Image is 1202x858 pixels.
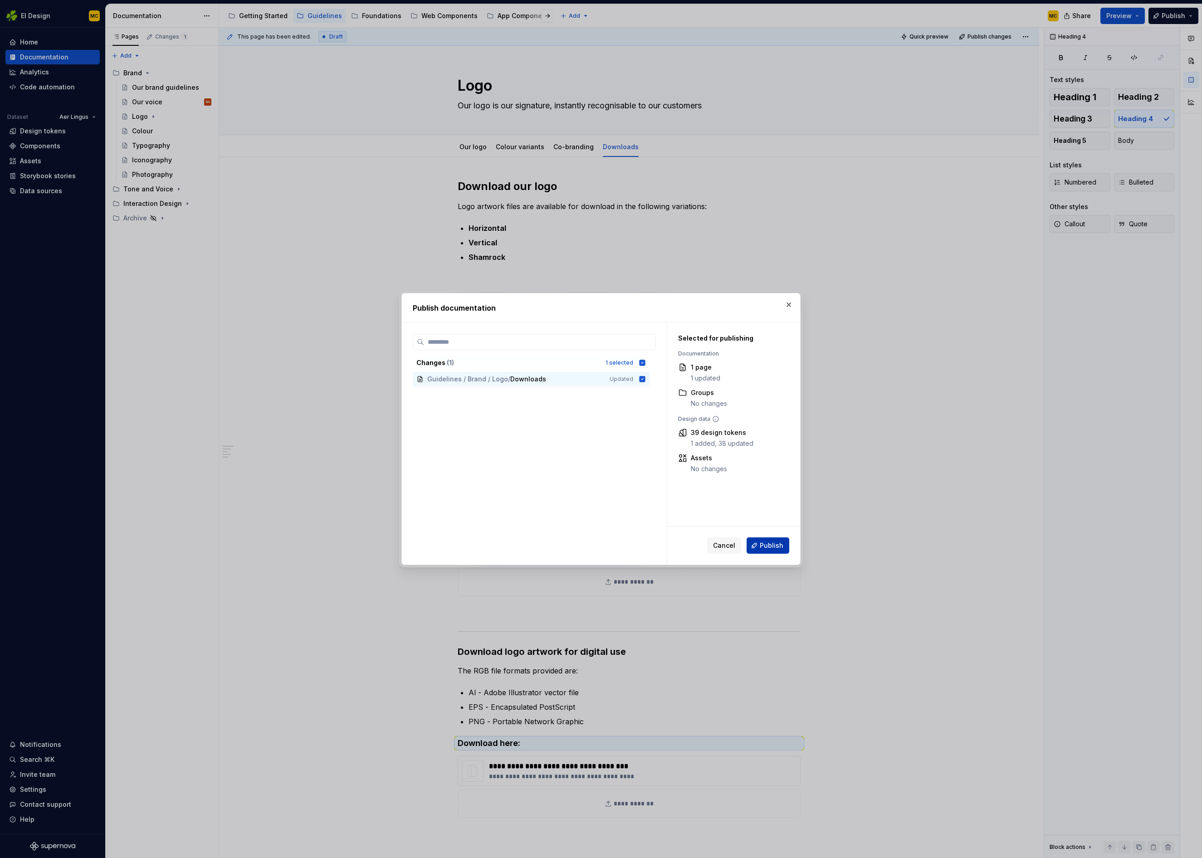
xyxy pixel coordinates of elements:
[691,363,720,372] div: 1 page
[610,375,633,383] span: Updated
[691,464,727,473] div: No changes
[707,537,741,554] button: Cancel
[606,359,633,366] div: 1 selected
[447,359,454,366] span: ( 1 )
[678,334,785,343] div: Selected for publishing
[691,399,727,408] div: No changes
[416,358,600,367] div: Changes
[691,388,727,397] div: Groups
[691,439,753,448] div: 1 added, 38 updated
[510,375,546,384] span: Downloads
[678,350,785,357] div: Documentation
[678,415,785,423] div: Design data
[413,302,789,313] h2: Publish documentation
[691,453,727,463] div: Assets
[760,541,783,550] span: Publish
[691,374,720,383] div: 1 updated
[691,428,753,437] div: 39 design tokens
[427,375,508,384] span: Guidelines / Brand / Logo
[713,541,735,550] span: Cancel
[747,537,789,554] button: Publish
[508,375,510,384] span: /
